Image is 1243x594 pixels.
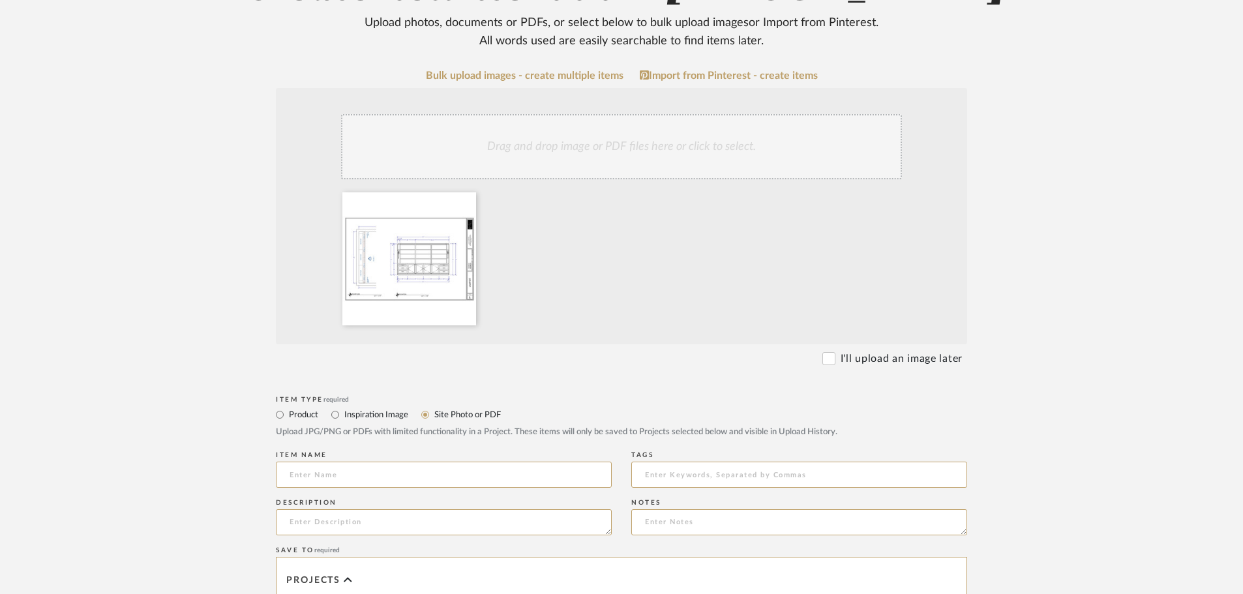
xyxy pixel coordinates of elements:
[276,462,612,488] input: Enter Name
[631,451,967,459] div: Tags
[343,408,408,422] label: Inspiration Image
[314,547,340,554] span: required
[286,575,340,586] span: Projects
[276,546,967,554] div: Save To
[631,499,967,507] div: Notes
[276,499,612,507] div: Description
[288,408,318,422] label: Product
[276,406,967,423] mat-radio-group: Select item type
[354,14,889,50] div: Upload photos, documents or PDFs, or select below to bulk upload images or Import from Pinterest ...
[841,351,963,366] label: I'll upload an image later
[433,408,501,422] label: Site Photo or PDF
[426,70,623,82] a: Bulk upload images - create multiple items
[323,396,349,403] span: required
[276,451,612,459] div: Item name
[276,426,967,439] div: Upload JPG/PNG or PDFs with limited functionality in a Project. These items will only be saved to...
[631,462,967,488] input: Enter Keywords, Separated by Commas
[276,396,967,404] div: Item Type
[640,70,818,82] a: Import from Pinterest - create items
